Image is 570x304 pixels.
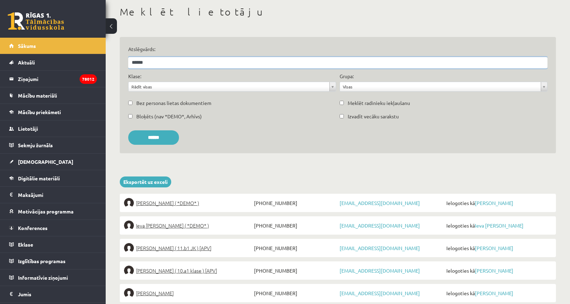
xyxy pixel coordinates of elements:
span: [PHONE_NUMBER] [252,198,338,208]
a: Konferences [9,220,97,236]
span: Ielogoties kā [445,221,552,230]
label: Grupa: [340,73,354,80]
label: Bez personas lietas dokumentiem [136,99,211,107]
a: [EMAIL_ADDRESS][DOMAIN_NAME] [340,290,420,296]
a: Lietotāji [9,120,97,137]
a: Sekmju žurnāls [9,137,97,153]
a: [PERSON_NAME] [475,200,513,206]
span: Ieva [PERSON_NAME] ( *DEMO* ) [136,221,209,230]
span: Visas [343,82,538,91]
label: Bloķēts (nav *DEMO*, Arhīvs) [136,113,202,120]
a: [PERSON_NAME] ( 10.a1 klase ) [APV] [124,266,252,275]
a: Ziņojumi78012 [9,71,97,87]
span: Eklase [18,241,33,248]
img: Ieva Marija Deksne [124,221,134,230]
span: Mācību materiāli [18,92,57,99]
span: Digitālie materiāli [18,175,60,181]
a: [PERSON_NAME] ( *DEMO* ) [124,198,252,208]
label: Klase: [128,73,141,80]
span: [DEMOGRAPHIC_DATA] [18,159,73,165]
span: Lietotāji [18,125,38,132]
span: Ielogoties kā [445,266,552,275]
h1: Meklēt lietotāju [120,6,556,18]
img: Amanda Deksne [124,198,134,208]
a: [EMAIL_ADDRESS][DOMAIN_NAME] [340,200,420,206]
a: Sākums [9,38,97,54]
a: [PERSON_NAME] [475,290,513,296]
a: Visas [340,82,547,91]
a: Ieva [PERSON_NAME] ( *DEMO* ) [124,221,252,230]
span: [PHONE_NUMBER] [252,266,338,275]
a: Eklase [9,236,97,253]
span: Sekmju žurnāls [18,142,53,148]
a: [PERSON_NAME] [124,288,252,298]
span: [PERSON_NAME] ( 10.a1 klase ) [APV] [136,266,217,275]
a: [PERSON_NAME] ( 11.b1 JK ) [APV] [124,243,252,253]
a: Maksājumi [9,187,97,203]
span: Mācību priekšmeti [18,109,61,115]
a: Izglītības programas [9,253,97,269]
span: Jumis [18,291,31,297]
span: Ielogoties kā [445,198,552,208]
span: [PERSON_NAME] ( *DEMO* ) [136,198,199,208]
a: Eksportēt uz exceli [120,176,171,187]
label: Atslēgvārds: [128,45,547,53]
span: Sākums [18,43,36,49]
span: Rādīt visas [131,82,327,91]
a: [EMAIL_ADDRESS][DOMAIN_NAME] [340,267,420,274]
span: Aktuāli [18,59,35,66]
a: Mācību materiāli [9,87,97,104]
img: Laura Deksne [124,243,134,253]
label: Izvadīt vecāku sarakstu [348,113,399,120]
span: [PHONE_NUMBER] [252,288,338,298]
legend: Maksājumi [18,187,97,203]
span: [PHONE_NUMBER] [252,243,338,253]
a: [DEMOGRAPHIC_DATA] [9,154,97,170]
a: [EMAIL_ADDRESS][DOMAIN_NAME] [340,222,420,229]
span: Konferences [18,225,48,231]
label: Meklēt radinieku iekļaušanu [348,99,410,107]
span: Izglītības programas [18,258,66,264]
a: Motivācijas programma [9,203,97,219]
img: Paula Lilū Deksne [124,266,134,275]
a: Informatīvie ziņojumi [9,269,97,286]
span: Motivācijas programma [18,208,74,215]
a: Aktuāli [9,54,97,70]
span: Ielogoties kā [445,288,552,298]
legend: Ziņojumi [18,71,97,87]
a: Ieva [PERSON_NAME] [475,222,523,229]
a: [PERSON_NAME] [475,267,513,274]
a: Jumis [9,286,97,302]
a: [PERSON_NAME] [475,245,513,251]
a: Rādīt visas [129,82,336,91]
i: 78012 [80,74,97,84]
span: Informatīvie ziņojumi [18,274,68,281]
a: Rīgas 1. Tālmācības vidusskola [8,12,64,30]
a: [EMAIL_ADDRESS][DOMAIN_NAME] [340,245,420,251]
span: [PERSON_NAME] [136,288,174,298]
a: Mācību priekšmeti [9,104,97,120]
span: [PHONE_NUMBER] [252,221,338,230]
span: Ielogoties kā [445,243,552,253]
a: Digitālie materiāli [9,170,97,186]
span: [PERSON_NAME] ( 11.b1 JK ) [APV] [136,243,211,253]
img: Skaidrīte Deksne [124,288,134,298]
